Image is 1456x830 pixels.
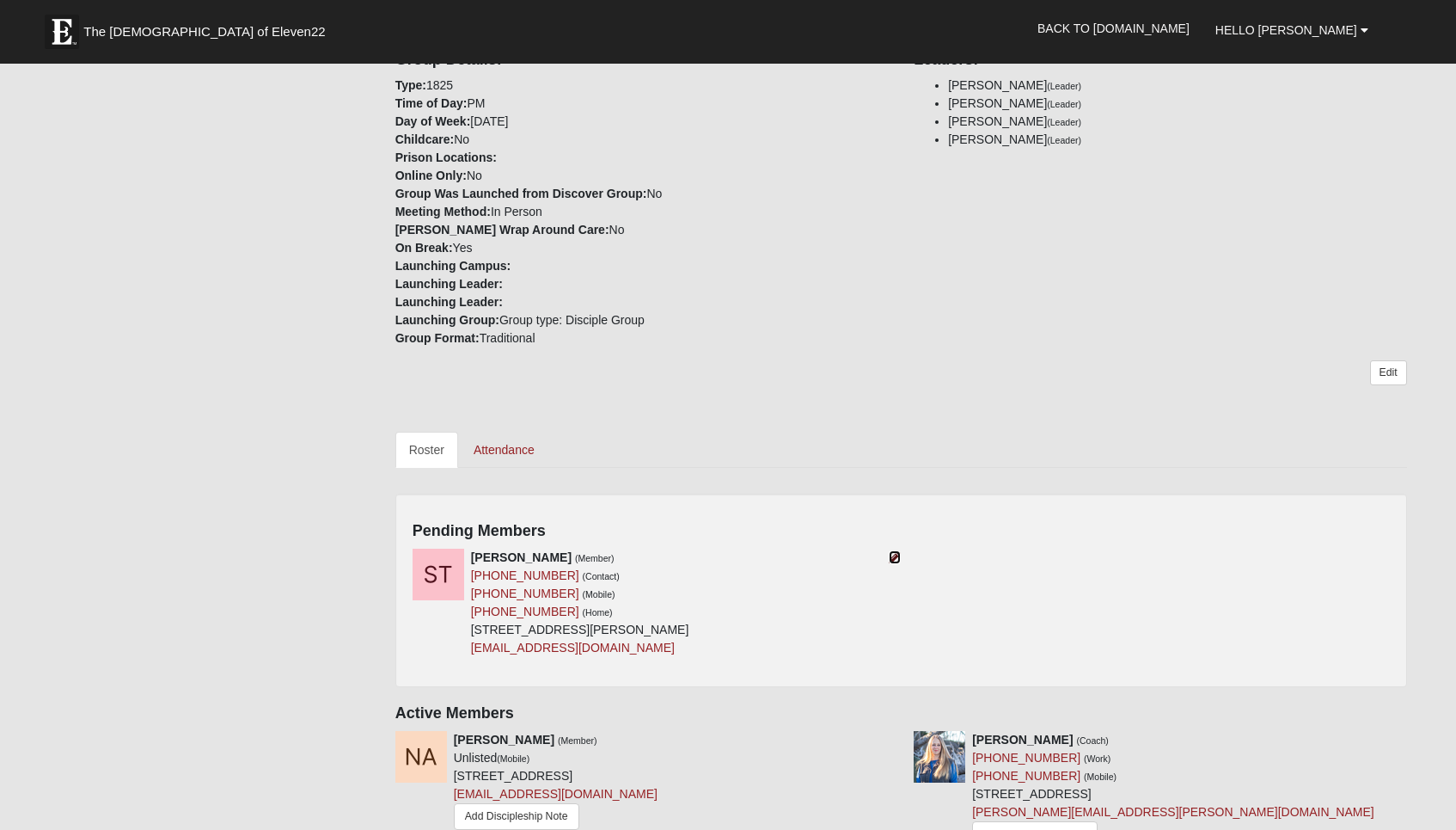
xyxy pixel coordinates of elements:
[460,432,548,468] a: Attendance
[395,223,609,237] strong: [PERSON_NAME] Wrap Around Care:
[471,587,579,600] a: [PHONE_NUMBER]
[395,187,647,200] strong: Group Was Launched from Discover Group:
[1047,81,1081,91] small: (Leader)
[1370,360,1407,385] a: Edit
[948,95,1406,113] li: [PERSON_NAME]
[1047,135,1081,145] small: (Leader)
[558,735,597,746] small: (Member)
[395,78,426,92] strong: Type:
[972,751,1080,765] a: [PHONE_NUMBER]
[382,39,901,347] div: 1825 PM [DATE] No No No In Person No Yes Group type: Disciple Group Traditional
[471,641,675,655] a: [EMAIL_ADDRESS][DOMAIN_NAME]
[395,277,503,291] strong: Launching Leader:
[395,205,491,218] strong: Meeting Method:
[972,769,1080,783] a: [PHONE_NUMBER]
[395,114,471,128] strong: Day of Week:
[1047,99,1081,109] small: (Leader)
[395,169,467,182] strong: Online Only:
[395,259,511,273] strong: Launching Campus:
[471,605,579,618] a: [PHONE_NUMBER]
[1025,7,1202,50] a: Back to [DOMAIN_NAME]
[454,787,658,801] a: [EMAIL_ADDRESS][DOMAIN_NAME]
[497,753,529,764] small: (Mobile)
[45,15,79,49] img: Eleven22 logo
[583,589,615,599] small: (Mobile)
[1084,772,1116,782] small: (Mobile)
[1202,9,1381,52] a: Hello [PERSON_NAME]
[395,132,454,146] strong: Childcare:
[972,733,1073,747] strong: [PERSON_NAME]
[395,704,1407,723] h4: Active Members
[471,569,579,582] a: [PHONE_NUMBER]
[471,549,689,657] div: [STREET_ADDRESS][PERSON_NAME]
[948,77,1406,95] li: [PERSON_NAME]
[575,553,615,563] small: (Member)
[395,331,480,345] strong: Group Format:
[948,113,1406,131] li: [PERSON_NAME]
[395,432,458,468] a: Roster
[395,313,499,327] strong: Launching Group:
[36,6,380,49] a: The [DEMOGRAPHIC_DATA] of Eleven22
[395,295,503,309] strong: Launching Leader:
[1084,753,1110,764] small: (Work)
[1077,735,1109,746] small: (Coach)
[395,241,453,255] strong: On Break:
[454,733,554,747] strong: [PERSON_NAME]
[395,151,497,164] strong: Prison Locations:
[395,96,468,110] strong: Time of Day:
[1215,23,1357,37] span: Hello [PERSON_NAME]
[413,522,1390,541] h4: Pending Members
[1047,117,1081,127] small: (Leader)
[471,550,572,564] strong: [PERSON_NAME]
[83,23,325,40] span: The [DEMOGRAPHIC_DATA] of Eleven22
[583,571,620,581] small: (Contact)
[948,131,1406,149] li: [PERSON_NAME]
[583,607,613,618] small: (Home)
